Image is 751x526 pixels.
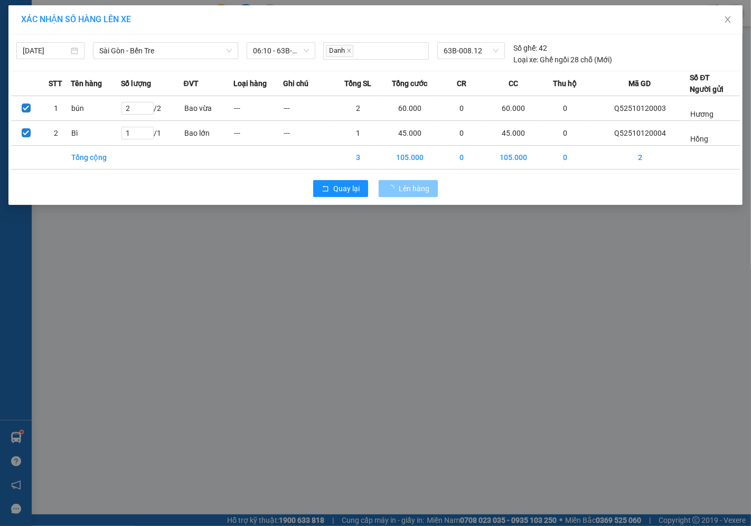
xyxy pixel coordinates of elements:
span: Quận 5 [30,17,57,27]
span: STT [49,78,62,89]
td: 3 [333,146,383,170]
span: CR [457,78,466,89]
span: Tổng cước [392,78,427,89]
span: 1 - Bao lớn (Bì) [4,73,60,83]
div: 42 [513,42,547,54]
input: 12/10/2025 [23,45,69,57]
p: Nhận: [82,12,157,22]
span: rollback [322,185,329,193]
td: 0 [437,121,486,146]
td: 2 [41,121,71,146]
td: 45.000 [486,121,540,146]
span: Loại xe: [513,54,538,65]
td: 105.000 [486,146,540,170]
td: CC: [81,53,157,68]
span: Thu hộ [553,78,577,89]
span: Lên hàng [399,183,429,194]
span: 45.000 [95,55,120,65]
td: Bao lớn [184,121,233,146]
td: Q52510120004 [590,121,690,146]
td: --- [283,96,333,121]
span: Tên hàng [71,78,102,89]
div: Ghế ngồi 28 chỗ (Mới) [513,54,612,65]
td: 60.000 [486,96,540,121]
span: Loại hàng [233,78,267,89]
span: Bến Tre [104,12,134,22]
span: Mã GD [629,78,651,89]
span: 02753818733 [82,35,134,45]
span: SL: [139,73,151,83]
td: 105.000 [383,146,437,170]
td: --- [233,96,283,121]
span: Hồng [4,29,24,39]
span: ÚT BÚN [82,23,111,33]
td: 0 [437,146,486,170]
td: 0 [540,96,590,121]
span: Ghi chú [283,78,308,89]
button: Close [713,5,743,35]
p: Gửi từ: [4,17,80,27]
span: 0 [17,55,22,65]
td: / 1 [121,121,184,146]
span: Hồng [691,135,709,143]
td: 1 [333,121,383,146]
span: Sài Gòn - Bến Tre [99,43,232,59]
td: 60.000 [383,96,437,121]
td: / 2 [121,96,184,121]
button: Lên hàng [379,180,438,197]
span: Tổng SL [344,78,371,89]
td: Bì [71,121,120,146]
td: 2 [590,146,690,170]
td: 2 [333,96,383,121]
span: close [346,48,352,53]
td: 0 [437,96,486,121]
span: close [724,15,732,24]
span: Số lượng [121,78,151,89]
span: Số ghế: [513,42,537,54]
td: --- [233,121,283,146]
td: 0 [540,146,590,170]
span: Quay lại [333,183,360,194]
div: Số ĐT Người gửi [690,72,724,95]
span: CC [509,78,518,89]
button: rollbackQuay lại [313,180,368,197]
span: XÁC NHẬN SỐ HÀNG LÊN XE [21,14,131,24]
td: 0 [540,121,590,146]
td: --- [283,121,333,146]
td: CR: [4,53,81,68]
td: 45.000 [383,121,437,146]
span: 1 [151,72,157,84]
td: Bao vừa [184,96,233,121]
td: bún [71,96,120,121]
td: 1 [41,96,71,121]
span: Danh [326,45,353,57]
td: Tổng cộng [71,146,120,170]
span: down [226,48,232,54]
span: 63B-008.12 [444,43,499,59]
span: Hương [691,110,714,118]
td: Q52510120003 [590,96,690,121]
span: loading [387,185,399,192]
span: 06:10 - 63B-008.12 [253,43,308,59]
span: ĐVT [184,78,199,89]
